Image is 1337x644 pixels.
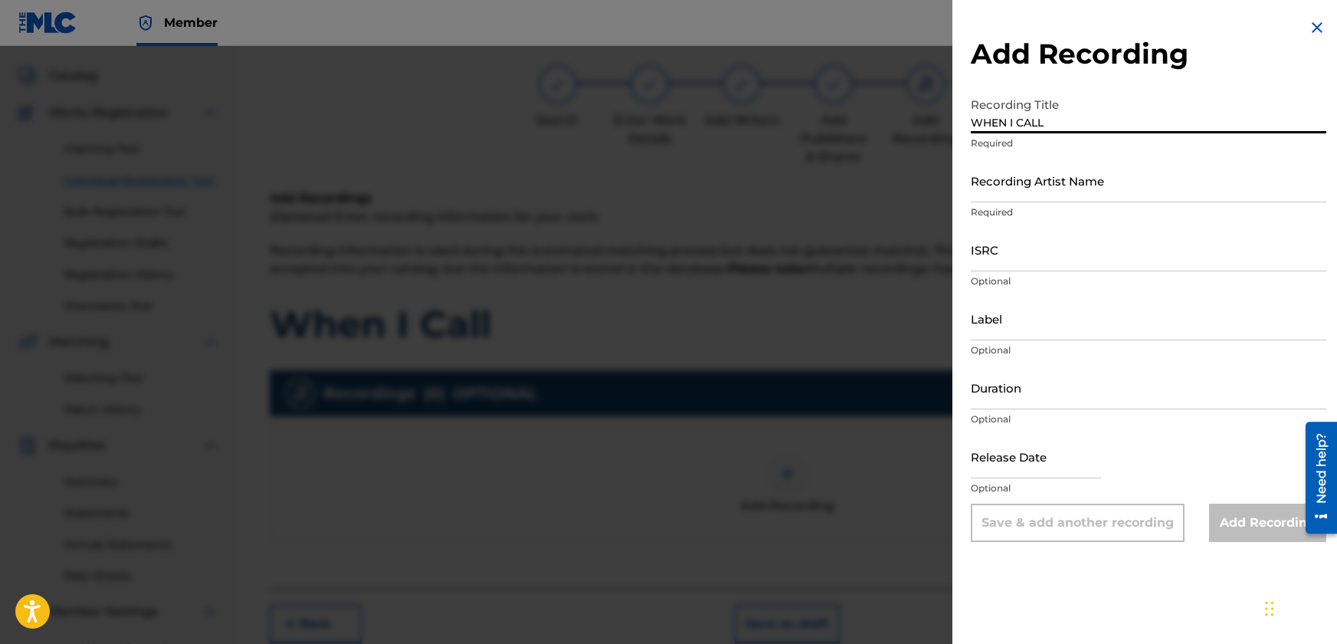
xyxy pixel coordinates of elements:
[1260,570,1337,644] iframe: Chat Widget
[136,14,155,32] img: Top Rightsholder
[971,412,1326,426] p: Optional
[18,11,77,34] img: MLC Logo
[971,481,1326,495] p: Optional
[971,343,1326,357] p: Optional
[971,205,1326,219] p: Required
[1265,586,1274,632] div: Drag
[971,274,1326,288] p: Optional
[971,37,1326,71] h2: Add Recording
[971,136,1326,150] p: Required
[1294,416,1337,540] iframe: Resource Center
[164,14,218,31] span: Member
